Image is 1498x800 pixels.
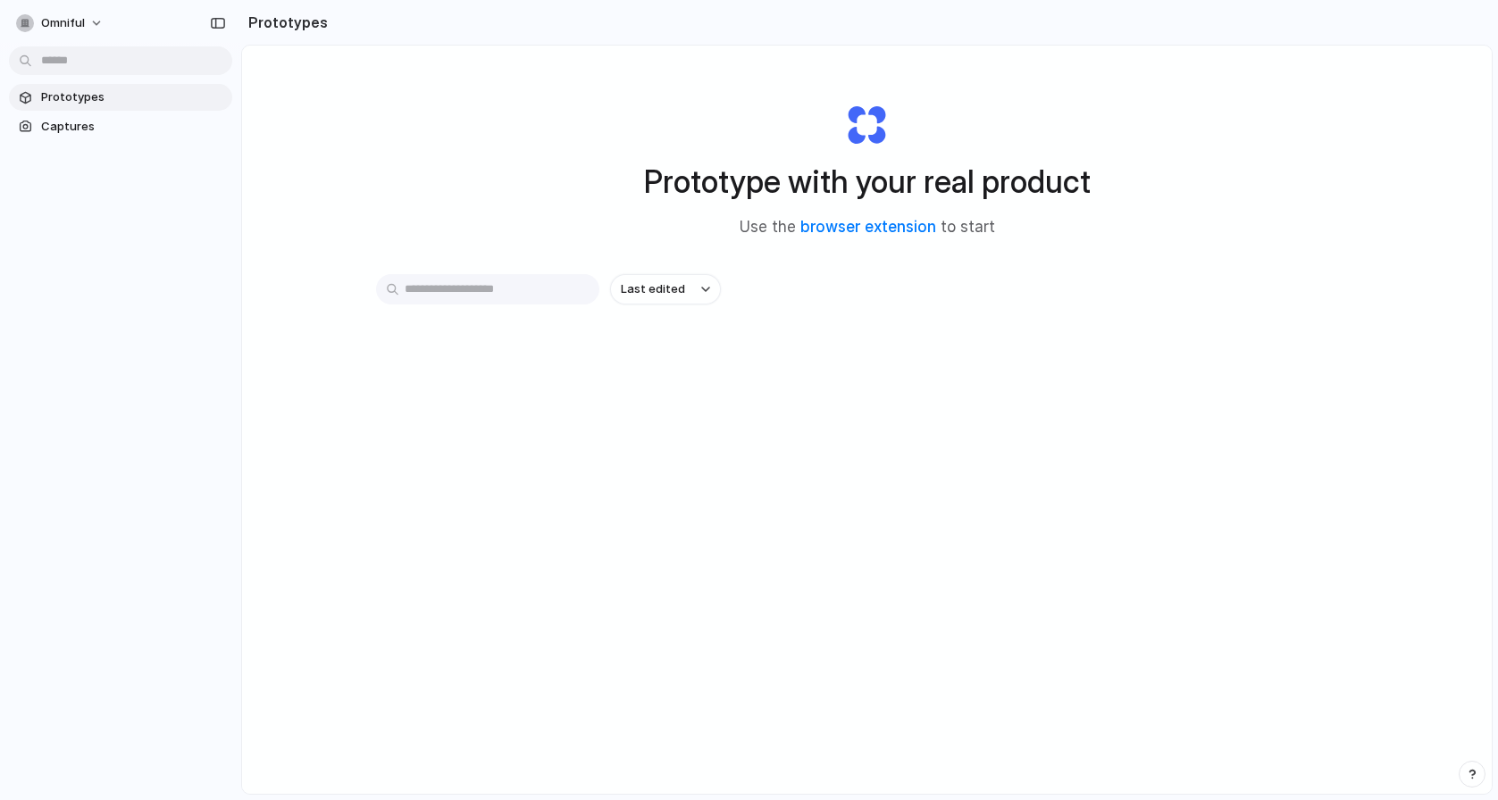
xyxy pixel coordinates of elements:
[41,88,225,106] span: Prototypes
[41,118,225,136] span: Captures
[740,216,995,239] span: Use the to start
[9,84,232,111] a: Prototypes
[621,280,685,298] span: Last edited
[644,158,1091,205] h1: Prototype with your real product
[241,12,328,33] h2: Prototypes
[9,113,232,140] a: Captures
[9,9,113,37] button: Omniful
[610,274,721,304] button: Last edited
[800,218,936,236] a: browser extension
[41,14,85,32] span: Omniful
